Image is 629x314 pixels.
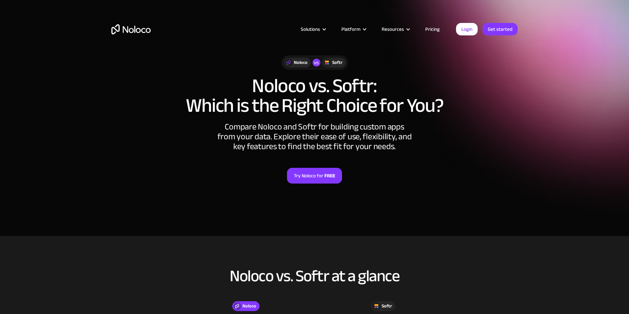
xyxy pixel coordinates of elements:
a: home [111,24,151,34]
a: Try Noloco forFREE [287,168,342,184]
a: Pricing [417,25,448,33]
div: Resources [373,25,417,33]
a: Get started [483,23,518,35]
div: Compare Noloco and Softr for building custom apps from your data. Explore their ease of use, flex... [216,122,413,151]
a: Login [456,23,478,35]
div: Platform [341,25,360,33]
div: Solutions [293,25,333,33]
div: Softr [332,59,342,66]
div: Platform [333,25,373,33]
div: Softr [382,303,392,310]
div: Resources [382,25,404,33]
div: vs [313,59,320,67]
div: Solutions [301,25,320,33]
h1: Noloco vs. Softr: Which is the Right Choice for You? [111,76,518,115]
div: Noloco [242,303,256,310]
strong: FREE [324,171,335,180]
h2: Noloco vs. Softr at a glance [111,267,518,285]
div: Noloco [294,59,308,66]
